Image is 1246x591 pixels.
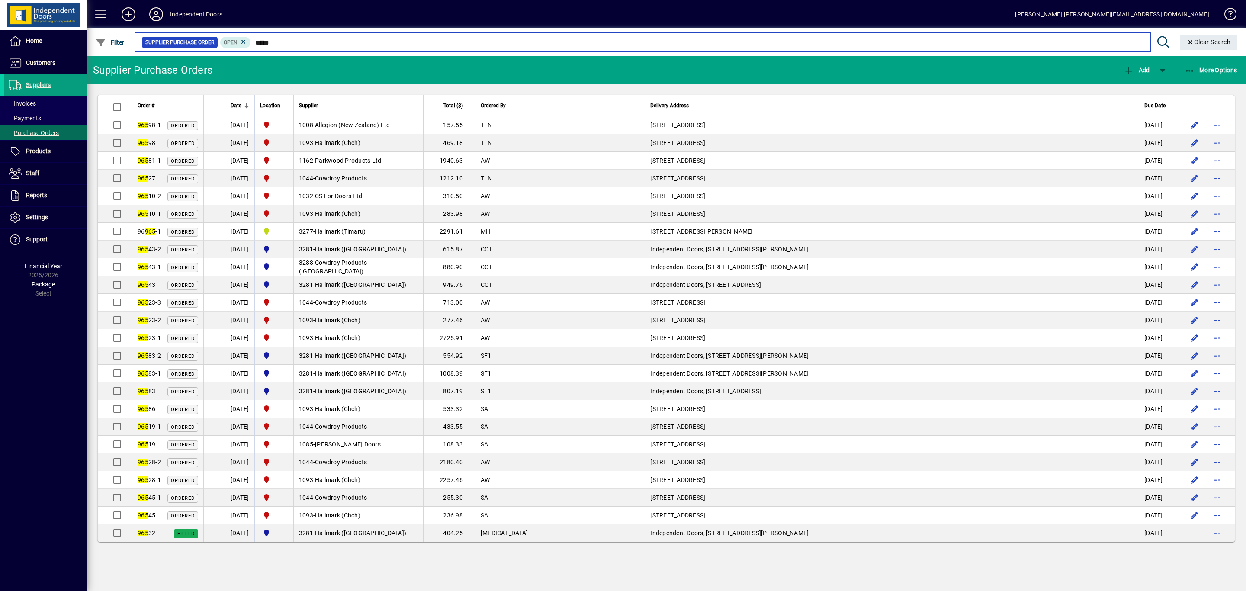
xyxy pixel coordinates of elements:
[225,400,254,418] td: [DATE]
[225,152,254,170] td: [DATE]
[645,187,1139,205] td: [STREET_ADDRESS]
[650,101,689,110] span: Delivery Address
[225,241,254,258] td: [DATE]
[145,38,214,47] span: Supplier Purchase Order
[1188,402,1201,416] button: Edit
[299,370,313,377] span: 3281
[645,400,1139,418] td: [STREET_ADDRESS]
[171,353,195,359] span: Ordered
[1139,276,1179,294] td: [DATE]
[138,193,161,199] span: 10-2
[1188,171,1201,185] button: Edit
[138,388,155,395] span: 83
[1015,7,1209,21] div: [PERSON_NAME] [PERSON_NAME][EMAIL_ADDRESS][DOMAIN_NAME]
[299,299,313,306] span: 1044
[1187,39,1231,45] span: Clear Search
[299,101,318,110] span: Supplier
[171,212,195,217] span: Ordered
[481,317,490,324] span: AW
[4,163,87,184] a: Staff
[423,400,475,418] td: 533.32
[225,347,254,365] td: [DATE]
[645,365,1139,382] td: Independent Doors, [STREET_ADDRESS][PERSON_NAME]
[260,386,288,396] span: Cromwell Central Otago
[315,317,360,324] span: Hallmark (Chch)
[1218,2,1235,30] a: Knowledge Base
[1210,349,1224,363] button: More options
[315,157,381,164] span: Parkwood Products Ltd
[1210,455,1224,469] button: More options
[26,37,42,44] span: Home
[260,297,288,308] span: Christchurch
[260,173,288,183] span: Christchurch
[1210,295,1224,309] button: More options
[293,187,423,205] td: -
[171,336,195,341] span: Ordered
[293,347,423,365] td: -
[481,334,490,341] span: AW
[645,205,1139,223] td: [STREET_ADDRESS]
[315,175,367,182] span: Cowdroy Products
[1188,384,1201,398] button: Edit
[429,101,471,110] div: Total ($)
[1210,491,1224,504] button: More options
[138,101,198,110] div: Order #
[171,265,195,270] span: Ordered
[1210,384,1224,398] button: More options
[171,194,195,199] span: Ordered
[423,134,475,152] td: 469.18
[93,63,212,77] div: Supplier Purchase Orders
[260,262,288,272] span: Cromwell Central Otago
[225,365,254,382] td: [DATE]
[1210,171,1224,185] button: More options
[423,187,475,205] td: 310.50
[299,352,313,359] span: 3281
[1188,136,1201,150] button: Edit
[1188,366,1201,380] button: Edit
[1188,313,1201,327] button: Edit
[1210,420,1224,434] button: More options
[171,123,195,128] span: Ordered
[645,276,1139,294] td: Independent Doors, [STREET_ADDRESS]
[1210,313,1224,327] button: More options
[138,299,161,306] span: 23-3
[293,400,423,418] td: -
[4,207,87,228] a: Settings
[138,157,148,164] em: 965
[138,122,161,128] span: 98-1
[225,258,254,276] td: [DATE]
[1188,278,1201,292] button: Edit
[171,318,195,324] span: Ordered
[138,122,148,128] em: 965
[4,30,87,52] a: Home
[423,294,475,312] td: 713.00
[225,205,254,223] td: [DATE]
[645,223,1139,241] td: [STREET_ADDRESS][PERSON_NAME]
[1139,312,1179,329] td: [DATE]
[1188,455,1201,469] button: Edit
[138,263,148,270] em: 965
[423,205,475,223] td: 283.98
[138,299,148,306] em: 965
[481,263,492,270] span: CCT
[260,138,288,148] span: Christchurch
[138,157,161,164] span: 81-1
[1139,347,1179,365] td: [DATE]
[423,347,475,365] td: 554.92
[481,101,506,110] span: Ordered By
[1210,260,1224,274] button: More options
[1139,400,1179,418] td: [DATE]
[481,299,490,306] span: AW
[1185,67,1237,74] span: More Options
[260,101,288,110] div: Location
[645,347,1139,365] td: Independent Doors, [STREET_ADDRESS][PERSON_NAME]
[171,283,195,288] span: Ordered
[1210,402,1224,416] button: More options
[1188,491,1201,504] button: Edit
[645,241,1139,258] td: Independent Doors, [STREET_ADDRESS][PERSON_NAME]
[1139,223,1179,241] td: [DATE]
[299,317,313,324] span: 1093
[1210,242,1224,256] button: More options
[138,139,155,146] span: 98
[260,120,288,130] span: Christchurch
